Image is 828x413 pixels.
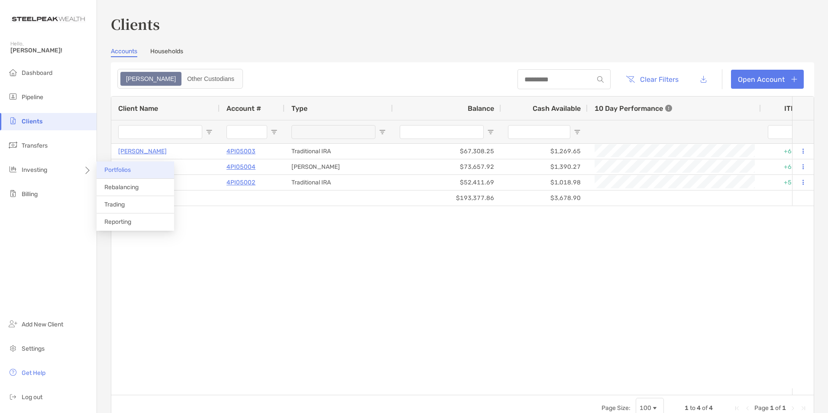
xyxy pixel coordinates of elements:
span: Get Help [22,369,45,377]
img: input icon [597,76,604,83]
a: 4PI05004 [226,161,256,172]
div: [PERSON_NAME] [285,159,393,174]
span: Add New Client [22,321,63,328]
div: +5.41% [761,175,813,190]
span: 1 [770,404,774,412]
div: segmented control [117,69,243,89]
img: settings icon [8,343,18,353]
div: $1,390.27 [501,159,588,174]
div: Zoe [121,73,181,85]
img: transfers icon [8,140,18,150]
div: Traditional IRA [285,175,393,190]
a: [PERSON_NAME] [118,146,167,157]
img: pipeline icon [8,91,18,102]
span: 4 [697,404,701,412]
span: Billing [22,190,38,198]
span: Clients [22,118,42,125]
input: Cash Available Filter Input [508,125,570,139]
span: Settings [22,345,45,352]
div: Page Size: [602,404,631,412]
div: +6.15% [761,159,813,174]
div: Previous Page [744,405,751,412]
span: Type [291,104,307,113]
a: Accounts [111,48,137,57]
div: $3,678.90 [501,190,588,206]
div: $1,018.98 [501,175,588,190]
a: Households [150,48,183,57]
div: 100 [640,404,651,412]
a: 4PI05003 [226,146,256,157]
input: Account # Filter Input [226,125,267,139]
img: investing icon [8,164,18,174]
span: to [690,404,695,412]
span: Log out [22,394,42,401]
span: Client Name [118,104,158,113]
span: Page [754,404,769,412]
span: Trading [104,201,125,208]
span: Cash Available [533,104,581,113]
span: Portfolios [104,166,131,174]
input: Client Name Filter Input [118,125,202,139]
div: ITD [784,104,806,113]
span: Pipeline [22,94,43,101]
span: Transfers [22,142,48,149]
a: Open Account [731,70,804,89]
div: $193,377.86 [393,190,501,206]
div: $67,308.25 [393,144,501,159]
input: ITD Filter Input [768,125,796,139]
span: of [775,404,781,412]
button: Open Filter Menu [271,129,278,136]
span: [PERSON_NAME]! [10,47,91,54]
span: Account # [226,104,261,113]
img: Zoe Logo [10,3,86,35]
img: dashboard icon [8,67,18,77]
div: First Page [734,405,741,412]
h3: Clients [111,14,814,34]
div: +6.18% [761,144,813,159]
button: Open Filter Menu [574,129,581,136]
button: Open Filter Menu [379,129,386,136]
span: Reporting [104,218,131,226]
div: $1,269.65 [501,144,588,159]
span: 1 [782,404,786,412]
span: Investing [22,166,47,174]
a: 4PI05002 [226,177,256,188]
img: billing icon [8,188,18,199]
span: 4 [709,404,713,412]
div: Next Page [789,405,796,412]
div: Traditional IRA [285,144,393,159]
button: Open Filter Menu [206,129,213,136]
button: Clear Filters [619,70,685,89]
img: get-help icon [8,367,18,378]
span: Rebalancing [104,184,139,191]
div: 10 Day Performance [595,97,672,120]
span: Dashboard [22,69,52,77]
button: Open Filter Menu [487,129,494,136]
div: Other Custodians [182,73,239,85]
div: $73,657.92 [393,159,501,174]
img: clients icon [8,116,18,126]
span: Balance [468,104,494,113]
div: Last Page [800,405,807,412]
span: of [702,404,708,412]
span: 1 [685,404,689,412]
div: $52,411.69 [393,175,501,190]
img: add_new_client icon [8,319,18,329]
input: Balance Filter Input [400,125,484,139]
img: logout icon [8,391,18,402]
